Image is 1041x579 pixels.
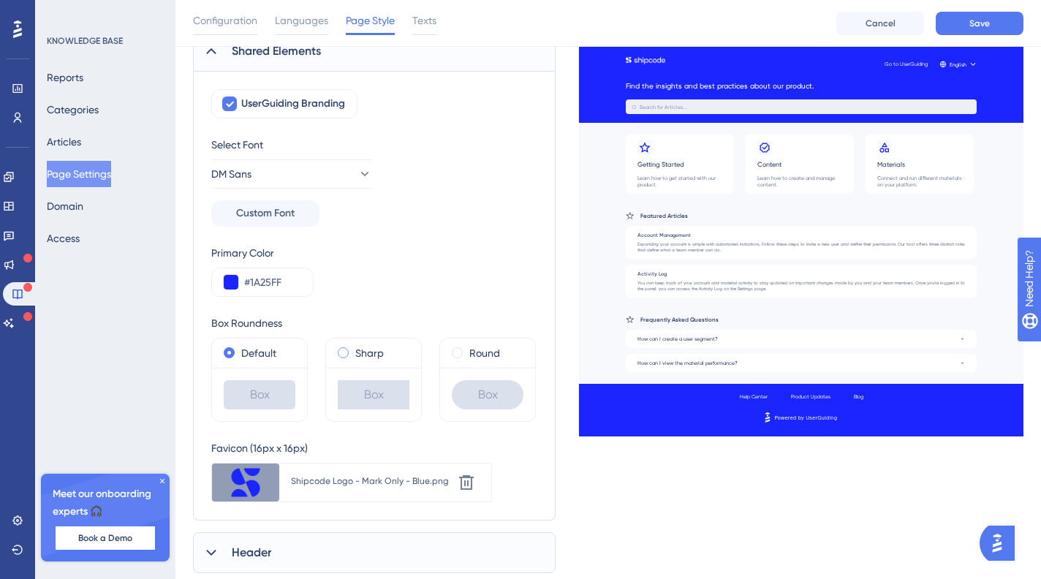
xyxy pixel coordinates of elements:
[211,244,314,262] div: Primary Color
[291,475,452,487] div: Shipcode Logo - Mark Only - Blue.png
[236,205,295,222] span: Custom Font
[452,380,523,409] div: Box
[211,136,372,154] div: Select Font
[211,314,536,332] div: Box Roundness
[211,439,492,457] div: Favicon (16px x 16px)
[47,161,111,187] button: Page Settings
[241,95,345,113] span: UserGuiding Branding
[346,12,395,29] span: Page Style
[211,200,319,227] button: Custom Font
[211,165,251,183] span: DM Sans
[866,18,896,29] span: Cancel
[53,485,158,521] span: Meet our onboarding experts 🎧
[47,129,81,155] button: Articles
[227,463,265,502] img: file-1758725866588.png
[34,4,91,21] span: Need Help?
[232,544,271,561] span: Header
[980,521,1023,565] iframe: UserGuiding AI Assistant Launcher
[47,225,80,251] button: Access
[47,96,99,123] button: Categories
[47,193,83,219] button: Domain
[355,344,384,362] label: Sharp
[412,12,436,29] span: Texts
[836,12,924,35] button: Cancel
[469,344,500,362] label: Round
[211,159,372,189] button: DM Sans
[47,35,123,47] div: KNOWLEDGE BASE
[275,12,328,29] span: Languages
[936,12,1023,35] button: Save
[232,42,321,60] span: Shared Elements
[241,344,276,362] label: Default
[969,18,990,29] span: Save
[224,380,295,409] div: Box
[56,526,155,550] button: Book a Demo
[193,12,257,29] span: Configuration
[78,532,132,544] span: Book a Demo
[47,64,83,91] button: Reports
[338,380,409,409] div: Box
